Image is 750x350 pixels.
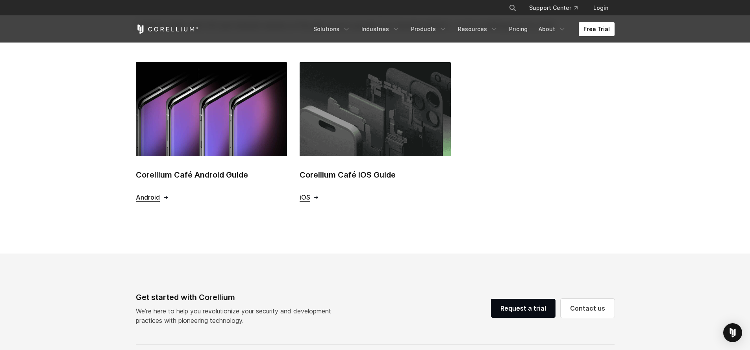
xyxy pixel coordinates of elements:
[523,1,584,15] a: Support Center
[534,22,571,36] a: About
[300,62,451,202] a: Corellium Café iOS Guide Corellium Café iOS Guide iOS
[136,62,287,202] a: Corellium Café Android Guide Corellium Café Android Guide Android
[300,193,310,202] span: iOS
[499,1,615,15] div: Navigation Menu
[136,169,287,181] h2: Corellium Café Android Guide
[300,169,451,181] h2: Corellium Café iOS Guide
[506,1,520,15] button: Search
[579,22,615,36] a: Free Trial
[504,22,532,36] a: Pricing
[406,22,452,36] a: Products
[136,62,287,156] img: Corellium Café Android Guide
[723,323,742,342] div: Open Intercom Messenger
[561,299,615,318] a: Contact us
[309,22,355,36] a: Solutions
[587,1,615,15] a: Login
[300,62,451,156] img: Corellium Café iOS Guide
[453,22,503,36] a: Resources
[136,24,198,34] a: Corellium Home
[136,306,337,325] p: We’re here to help you revolutionize your security and development practices with pioneering tech...
[491,299,556,318] a: Request a trial
[136,291,337,303] div: Get started with Corellium
[136,193,160,202] span: Android
[357,22,405,36] a: Industries
[309,22,615,36] div: Navigation Menu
